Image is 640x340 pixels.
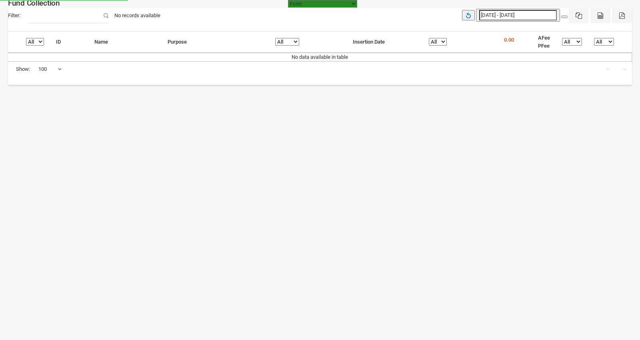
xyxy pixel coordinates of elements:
[538,42,550,50] li: PFee
[162,32,269,53] th: Purpose
[601,62,616,77] a: ←
[88,32,162,53] th: Name
[38,65,62,73] span: 100
[347,32,423,53] th: Insertion Date
[590,8,610,23] button: CSV
[8,53,632,61] td: No data available in table
[569,8,589,23] button: Excel
[504,36,514,44] p: 0.00
[617,62,632,77] a: →
[612,8,632,23] button: Pdf
[108,8,166,23] div: No records available
[50,32,88,53] th: ID
[16,65,30,73] span: Show:
[38,62,62,77] span: 100
[28,8,108,23] input: Filter:
[538,34,550,42] li: AFee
